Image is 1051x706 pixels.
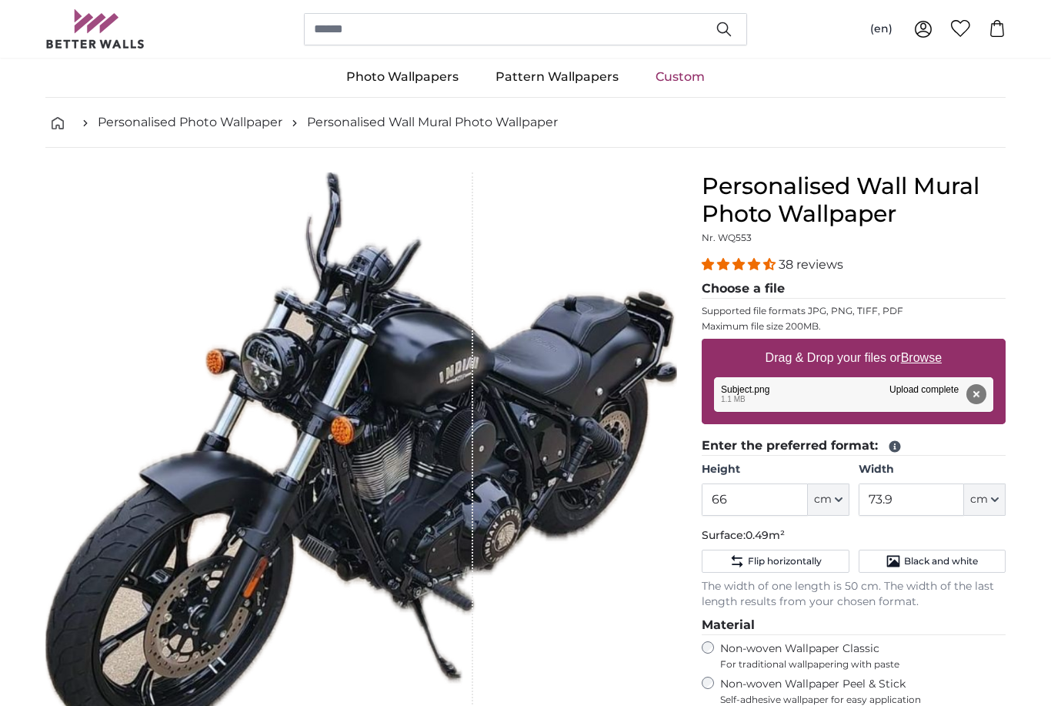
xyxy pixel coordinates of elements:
span: Self-adhesive wallpaper for easy application [720,694,1006,706]
button: Flip horizontally [702,550,849,573]
button: (en) [858,15,905,43]
a: Personalised Photo Wallpaper [98,113,282,132]
span: cm [814,492,832,507]
a: Custom [637,57,723,97]
nav: breadcrumbs [45,98,1006,148]
a: Personalised Wall Mural Photo Wallpaper [307,113,558,132]
span: Flip horizontally [748,555,822,567]
u: Browse [901,351,942,364]
label: Non-woven Wallpaper Classic [720,641,1006,671]
span: cm [970,492,988,507]
button: cm [808,483,849,516]
legend: Enter the preferred format: [702,437,1006,456]
p: Supported file formats JPG, PNG, TIFF, PDF [702,305,1006,317]
span: Nr. WQ553 [702,232,752,243]
span: 4.34 stars [702,257,779,272]
p: Surface: [702,528,1006,544]
img: Betterwalls [45,9,145,49]
legend: Material [702,616,1006,635]
span: 38 reviews [779,257,843,272]
p: The width of one length is 50 cm. The width of the last length results from your chosen format. [702,579,1006,610]
a: Photo Wallpapers [328,57,477,97]
label: Height [702,462,849,477]
a: Pattern Wallpapers [477,57,637,97]
button: Black and white [859,550,1006,573]
p: Maximum file size 200MB. [702,320,1006,333]
h1: Personalised Wall Mural Photo Wallpaper [702,172,1006,228]
label: Width [859,462,1006,477]
span: For traditional wallpapering with paste [720,658,1006,671]
span: 0.49m² [746,528,785,542]
label: Non-woven Wallpaper Peel & Stick [720,677,1006,706]
button: cm [964,483,1006,516]
label: Drag & Drop your files or [759,343,948,373]
span: Black and white [904,555,978,567]
legend: Choose a file [702,279,1006,299]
